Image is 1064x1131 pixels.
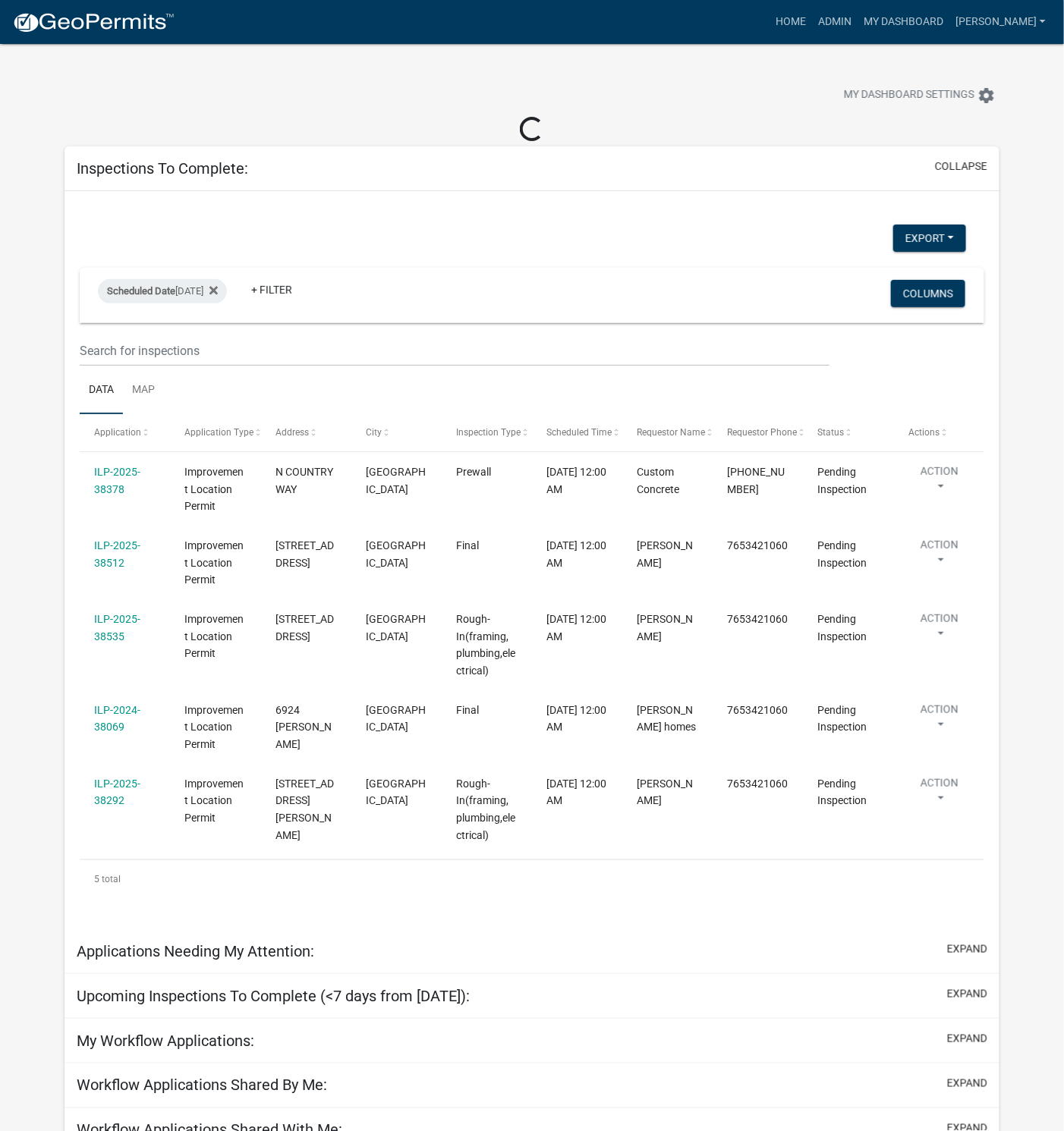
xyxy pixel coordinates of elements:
span: Pending Inspection [818,466,867,495]
span: Pending Inspection [818,539,867,569]
span: MOORESVILLE [366,539,426,569]
button: Action [908,702,971,740]
span: Improvement Location Permit [184,466,244,513]
button: Action [908,775,971,813]
div: [DATE] [98,279,227,303]
h5: Inspections To Complete: [77,159,248,178]
span: 7653421060 [728,778,789,790]
span: Ali Nathoo [637,539,693,569]
button: Action [908,463,971,501]
a: Map [123,366,164,415]
h5: My Workflow Applications: [77,1032,254,1050]
a: ILP-2025-38292 [94,778,140,807]
span: Application [94,427,141,438]
button: Action [908,611,971,649]
a: Data [80,366,123,415]
span: Final [456,539,479,551]
span: Pending Inspection [818,778,867,807]
button: expand [947,1031,987,1047]
button: expand [947,986,987,1002]
span: 7653421060 [728,613,789,625]
span: 7653421060 [728,704,789,716]
a: + Filter [239,276,304,303]
button: expand [947,1076,987,1092]
button: Action [908,537,971,575]
datatable-header-cell: Actions [894,414,984,451]
datatable-header-cell: Application Type [170,414,260,451]
span: 08/12/2025, 12:00 AM [546,539,606,569]
span: Requestor Name [637,427,705,438]
span: Improvement Location Permit [184,613,244,660]
a: [PERSON_NAME] [949,8,1052,36]
datatable-header-cell: Status [804,414,894,451]
a: My Dashboard [858,8,949,36]
span: 825 W GREENCASTLE RD [275,613,334,642]
datatable-header-cell: Application [80,414,170,451]
datatable-header-cell: Requestor Phone [713,414,803,451]
input: Search for inspections [80,335,829,366]
span: Final [456,704,479,716]
span: MOORESVILLE [366,613,426,642]
span: Improvement Location Permit [184,704,244,751]
span: Address [275,427,309,438]
datatable-header-cell: Scheduled Time [532,414,622,451]
span: Thomas Hall [637,778,693,807]
a: ILP-2025-38512 [94,539,140,569]
span: Actions [908,427,940,438]
span: Scheduled Time [546,427,612,438]
datatable-header-cell: Requestor Name [622,414,713,451]
span: everett homes [637,704,696,734]
a: ILP-2025-38378 [94,466,140,495]
datatable-header-cell: Address [260,414,351,451]
datatable-header-cell: Inspection Type [442,414,532,451]
button: Export [893,225,966,252]
span: MARTINSVILLE [366,466,426,495]
span: Application Type [184,427,253,438]
a: ILP-2025-38535 [94,613,140,642]
span: My Dashboard Settings [844,86,974,105]
h5: Upcoming Inspections To Complete (<7 days from [DATE]): [77,987,470,1005]
h5: Applications Needing My Attention: [77,942,314,960]
button: My Dashboard Settingssettings [832,80,1008,110]
span: 7653421060 [728,539,789,551]
span: MARTINSVILLE [366,704,426,734]
button: expand [947,941,987,957]
button: Columns [891,280,965,307]
span: 317-749-2227 [728,466,785,495]
span: Scheduled Date [107,285,175,297]
span: Pending Inspection [818,704,867,734]
span: Prewall [456,466,491,478]
span: 08/12/2025, 12:00 AM [546,778,606,807]
span: 08/12/2025, 12:00 AM [546,466,606,495]
span: Custom Concrete [637,466,679,495]
span: Inspection Type [456,427,521,438]
button: collapse [935,159,987,174]
span: 3970 N BRADFORD RD [275,778,334,841]
span: Rough-In(framing, plumbing,electrical) [456,613,515,677]
span: City [366,427,382,438]
datatable-header-cell: City [351,414,442,451]
span: Improvement Location Permit [184,778,244,825]
span: N COUNTRY WAY [275,466,333,495]
span: MARTINSVILLE [366,778,426,807]
a: Home [770,8,812,36]
a: Admin [812,8,858,36]
span: CINDY KINGERY [637,613,693,642]
span: Status [818,427,845,438]
span: Requestor Phone [728,427,798,438]
div: collapse [65,191,999,929]
span: 08/12/2025, 12:00 AM [546,613,606,642]
div: 5 total [80,860,984,898]
a: ILP-2024-38069 [94,704,140,734]
span: 2723 WESTPOINT BLVD [275,539,334,569]
i: settings [977,86,996,105]
span: 08/12/2025, 12:00 AM [546,704,606,734]
span: Pending Inspection [818,613,867,642]
h5: Workflow Applications Shared By Me: [77,1076,327,1095]
span: 6924 PINTO PL [275,704,332,751]
span: Rough-In(framing, plumbing,electrical) [456,778,515,841]
span: Improvement Location Permit [184,539,244,586]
